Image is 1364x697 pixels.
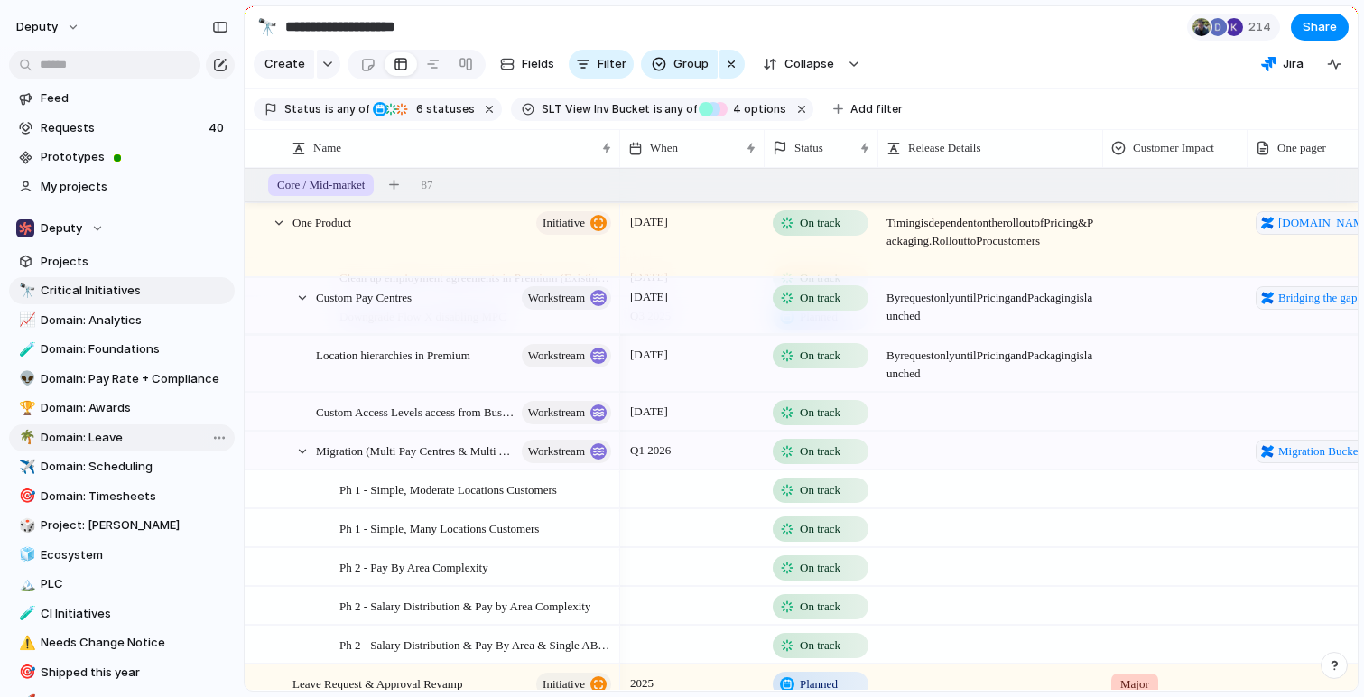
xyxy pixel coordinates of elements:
span: Ph 2 - Salary Distribution & Pay by Area Complexity [339,595,590,616]
span: Ph 1 - Simple, Moderate Locations Customers [339,479,557,499]
div: 🌴Domain: Leave [9,424,235,451]
span: My projects [41,178,228,196]
span: On track [800,481,840,499]
div: 🔭 [19,281,32,302]
button: 🏆 [16,399,34,417]
span: CI Initiatives [41,605,228,623]
span: Domain: Scheduling [41,458,228,476]
span: 214 [1248,18,1276,36]
span: 2025 [626,673,658,694]
button: workstream [522,344,611,367]
a: ✈️Domain: Scheduling [9,453,235,480]
span: One Product [292,211,351,232]
span: One pager [1277,139,1326,157]
span: any of [663,101,698,117]
div: 🏔️PLC [9,571,235,598]
span: Needs Change Notice [41,634,228,652]
span: Share [1303,18,1337,36]
span: [DATE] [626,401,673,423]
button: 🧪 [16,340,34,358]
button: Deputy [9,215,235,242]
div: 🎯 [19,662,32,683]
span: options [728,101,786,117]
span: Feed [41,89,228,107]
span: Domain: Pay Rate + Compliance [41,370,228,388]
span: On track [800,214,840,232]
span: Domain: Timesheets [41,488,228,506]
span: Domain: Foundations [41,340,228,358]
div: 📈 [19,310,32,330]
span: Group [673,55,709,73]
div: 🎯 [19,486,32,506]
button: ⚠️ [16,634,34,652]
span: Domain: Awards [41,399,228,417]
span: On track [800,598,840,616]
span: Project: [PERSON_NAME] [41,516,228,534]
button: Collapse [752,50,843,79]
div: 🧊Ecosystem [9,542,235,569]
button: workstream [522,286,611,310]
button: Filter [569,50,634,79]
button: 🌴 [16,429,34,447]
span: Collapse [784,55,834,73]
button: 🎲 [16,516,34,534]
div: 🎯Domain: Timesheets [9,483,235,510]
span: workstream [528,439,585,464]
div: ⚠️Needs Change Notice [9,629,235,656]
span: Leave Request & Approval Revamp [292,673,462,693]
a: 🧪CI Initiatives [9,600,235,627]
button: isany of [321,99,373,119]
button: initiative [536,211,611,235]
div: 🔭Critical Initiatives [9,277,235,304]
div: 🌴 [19,427,32,448]
button: 🎯 [16,664,34,682]
button: 🎯 [16,488,34,506]
button: 🔭 [253,13,282,42]
div: 🏔️ [19,574,32,595]
a: 🧪Domain: Foundations [9,336,235,363]
span: Fields [522,55,554,73]
button: Create [254,50,314,79]
div: 👽Domain: Pay Rate + Compliance [9,366,235,393]
button: 🔭 [16,282,34,300]
button: 🏔️ [16,575,34,593]
button: Group [641,50,718,79]
a: Requests40 [9,115,235,142]
span: workstream [528,343,585,368]
div: 👽 [19,368,32,389]
div: ⚠️ [19,633,32,654]
div: 🧊 [19,544,32,565]
a: 🏆Domain: Awards [9,395,235,422]
button: Jira [1254,51,1311,78]
span: Shipped this year [41,664,228,682]
a: Feed [9,85,235,112]
span: On track [800,289,840,307]
span: On track [800,347,840,365]
span: On track [800,520,840,538]
span: Create [264,55,305,73]
button: Share [1291,14,1349,41]
a: Prototypes [9,144,235,171]
a: 🎲Project: [PERSON_NAME] [9,512,235,539]
span: 4 [728,102,744,116]
span: Migration (Multi Pay Centres & Multi Agreement) in Premium [316,440,516,460]
a: 🎯Shipped this year [9,659,235,686]
span: deputy [16,18,58,36]
span: Core / Mid-market [277,176,365,194]
span: On track [800,637,840,655]
span: Location hierarchies in Premium [316,344,470,365]
span: Planned [800,675,838,693]
span: workstream [528,400,585,425]
button: Fields [493,50,561,79]
span: Domain: Analytics [41,311,228,330]
span: Release Details [908,139,981,157]
span: initiative [543,672,585,697]
div: 🔭 [257,14,277,39]
span: By request only until Pricing and Packaging is launched [879,337,1102,383]
span: Custom Pay Centres [316,286,412,307]
span: workstream [528,285,585,311]
button: Add filter [822,97,914,122]
span: On track [800,442,840,460]
button: 👽 [16,370,34,388]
